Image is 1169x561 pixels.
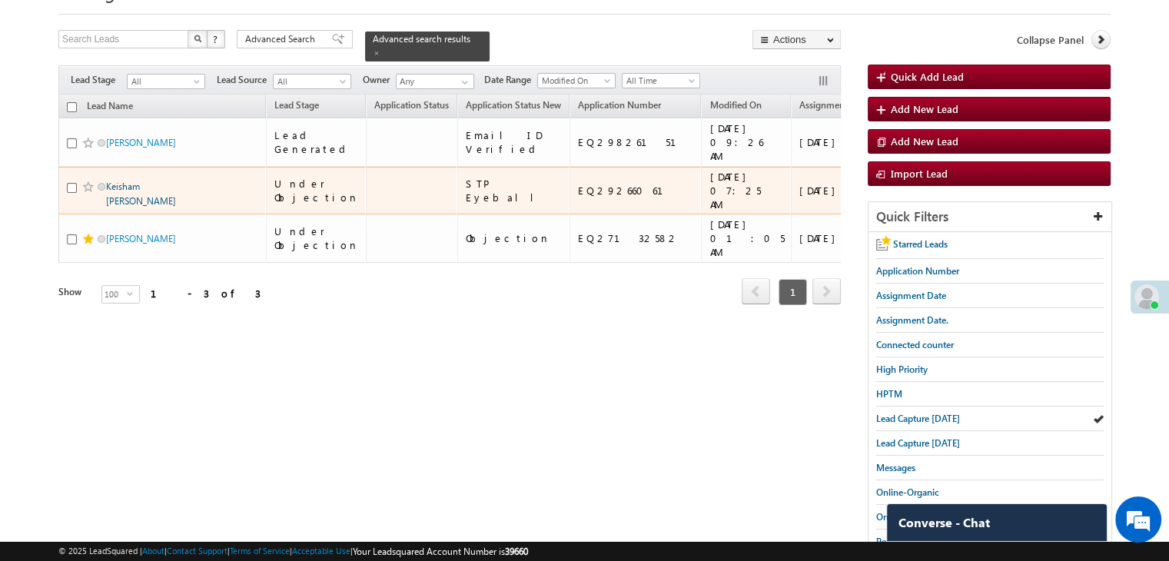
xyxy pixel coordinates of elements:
[799,231,871,245] div: [DATE]
[213,32,220,45] span: ?
[79,98,141,118] a: Lead Name
[876,314,948,326] span: Assignment Date.
[127,290,139,297] span: select
[363,73,396,87] span: Owner
[274,99,319,111] span: Lead Stage
[709,217,784,259] div: [DATE] 01:05 AM
[876,462,915,473] span: Messages
[898,516,990,529] span: Converse - Chat
[207,30,225,48] button: ?
[209,441,279,462] em: Start Chat
[466,177,563,204] div: STP Eyeball
[570,97,669,117] a: Application Number
[812,280,841,304] a: next
[167,546,227,556] a: Contact Support
[252,8,289,45] div: Minimize live chat window
[893,238,948,250] span: Starred Leads
[267,97,327,117] a: Lead Stage
[466,128,563,156] div: Email ID Verified
[106,181,176,207] a: Keisham [PERSON_NAME]
[353,546,528,557] span: Your Leadsquared Account Number is
[127,74,205,89] a: All
[274,75,347,88] span: All
[106,137,176,148] a: [PERSON_NAME]
[58,544,528,559] span: © 2025 LeadSquared | | | | |
[876,437,960,449] span: Lead Capture [DATE]
[876,265,959,277] span: Application Number
[80,81,258,101] div: Chat with us now
[752,30,841,49] button: Actions
[876,388,902,400] span: HPTM
[102,286,127,303] span: 100
[58,285,89,299] div: Show
[274,128,359,156] div: Lead Generated
[20,142,281,427] textarea: Type your message and hit 'Enter'
[876,486,939,498] span: Online-Organic
[273,74,351,89] a: All
[151,284,261,302] div: 1 - 3 of 3
[799,99,869,111] span: Assignment Date
[578,135,695,149] div: EQ29826151
[876,511,925,523] span: Online-Paid
[891,134,958,148] span: Add New Lead
[67,102,77,112] input: Check all records
[505,546,528,557] span: 39660
[367,97,457,117] a: Application Status
[709,170,784,211] div: [DATE] 07:25 AM
[891,102,958,115] span: Add New Lead
[709,99,761,111] span: Modified On
[799,135,871,149] div: [DATE]
[742,278,770,304] span: prev
[373,33,470,45] span: Advanced search results
[876,339,954,350] span: Connected counter
[891,167,948,180] span: Import Lead
[702,97,769,117] a: Modified On
[71,73,127,87] span: Lead Stage
[274,177,359,204] div: Under Objection
[779,279,807,305] span: 1
[812,278,841,304] span: next
[374,99,449,111] span: Application Status
[453,75,473,90] a: Show All Items
[876,363,928,375] span: High Priority
[466,231,563,245] div: Objection
[876,413,960,424] span: Lead Capture [DATE]
[26,81,65,101] img: d_60004797649_company_0_60004797649
[484,73,537,87] span: Date Range
[466,99,561,111] span: Application Status New
[128,75,201,88] span: All
[709,121,784,163] div: [DATE] 09:26 AM
[396,74,474,89] input: Type to Search
[578,231,695,245] div: EQ27132582
[538,74,611,88] span: Modified On
[868,202,1111,232] div: Quick Filters
[1017,33,1084,47] span: Collapse Panel
[792,97,877,117] a: Assignment Date
[578,184,695,198] div: EQ29266061
[194,35,201,42] img: Search
[742,280,770,304] a: prev
[622,73,700,88] a: All Time
[245,32,320,46] span: Advanced Search
[876,536,929,547] span: Personal Jan.
[891,70,964,83] span: Quick Add Lead
[230,546,290,556] a: Terms of Service
[142,546,164,556] a: About
[217,73,273,87] span: Lead Source
[799,184,871,198] div: [DATE]
[458,97,569,117] a: Application Status New
[578,99,661,111] span: Application Number
[106,233,176,244] a: [PERSON_NAME]
[274,224,359,252] div: Under Objection
[292,546,350,556] a: Acceptable Use
[537,73,616,88] a: Modified On
[876,290,946,301] span: Assignment Date
[623,74,696,88] span: All Time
